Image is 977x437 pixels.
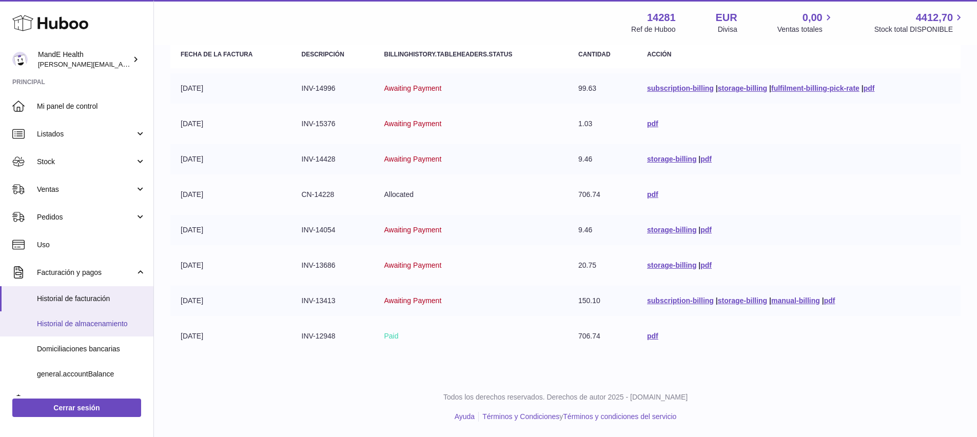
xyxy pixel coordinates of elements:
td: 706.74 [568,321,637,351]
span: Uso [37,240,146,250]
a: Cerrar sesión [12,399,141,417]
a: pdf [647,120,658,128]
div: Ref de Huboo [631,25,675,34]
td: [DATE] [170,73,291,104]
td: [DATE] [170,215,291,245]
a: subscription-billing [647,296,714,305]
td: 9.46 [568,215,637,245]
a: 0,00 Ventas totales [777,11,834,34]
span: | [862,84,864,92]
td: [DATE] [170,286,291,316]
span: 4412,70 [916,11,953,25]
a: storage-billing [718,296,767,305]
a: Términos y condiciones del servicio [563,412,676,421]
a: subscription-billing [647,84,714,92]
div: Divisa [718,25,737,34]
td: [DATE] [170,144,291,174]
td: 20.75 [568,250,637,281]
span: Awaiting Payment [384,296,441,305]
a: pdf [824,296,835,305]
span: Ventas totales [777,25,834,34]
td: 99.63 [568,73,637,104]
a: pdf [647,332,658,340]
span: general.accountBalance [37,369,146,379]
span: | [716,296,718,305]
span: | [822,296,824,305]
span: Historial de facturación [37,294,146,304]
strong: Cantidad [578,51,611,58]
td: INV-15376 [291,109,374,139]
a: pdf [700,226,712,234]
td: INV-13686 [291,250,374,281]
a: storage-billing [647,226,696,234]
span: Domiciliaciones bancarias [37,344,146,354]
td: 706.74 [568,180,637,210]
a: Ayuda [455,412,475,421]
strong: 14281 [647,11,676,25]
span: Pedidos [37,212,135,222]
td: [DATE] [170,250,291,281]
td: [DATE] [170,321,291,351]
a: pdf [700,261,712,269]
td: INV-14054 [291,215,374,245]
a: storage-billing [718,84,767,92]
a: manual-billing [771,296,820,305]
strong: billingHistory.tableHeaders.status [384,51,512,58]
a: Términos y Condiciones [482,412,559,421]
span: Incidencias [37,395,146,405]
a: pdf [647,190,658,198]
td: 9.46 [568,144,637,174]
td: INV-14428 [291,144,374,174]
td: INV-14996 [291,73,374,104]
span: | [698,261,700,269]
td: 1.03 [568,109,637,139]
span: Awaiting Payment [384,84,441,92]
span: Awaiting Payment [384,261,441,269]
strong: Acción [647,51,671,58]
span: 0,00 [803,11,823,25]
span: Mi panel de control [37,102,146,111]
a: storage-billing [647,155,696,163]
td: CN-14228 [291,180,374,210]
span: | [716,84,718,92]
img: luis.mendieta@mandehealth.com [12,52,28,67]
td: [DATE] [170,180,291,210]
span: [PERSON_NAME][EMAIL_ADDRESS][PERSON_NAME][DOMAIN_NAME] [38,60,261,68]
div: MandE Health [38,50,130,69]
span: Awaiting Payment [384,226,441,234]
span: | [698,155,700,163]
li: y [479,412,676,422]
span: Awaiting Payment [384,120,441,128]
td: [DATE] [170,109,291,139]
p: Todos los derechos reservados. Derechos de autor 2025 - [DOMAIN_NAME] [162,392,969,402]
a: 4412,70 Stock total DISPONIBLE [874,11,965,34]
strong: Descripción [302,51,344,58]
span: | [698,226,700,234]
span: Awaiting Payment [384,155,441,163]
strong: EUR [716,11,737,25]
span: | [769,84,771,92]
span: Listados [37,129,135,139]
span: Allocated [384,190,414,198]
td: INV-12948 [291,321,374,351]
td: 150.10 [568,286,637,316]
a: storage-billing [647,261,696,269]
span: Stock total DISPONIBLE [874,25,965,34]
td: INV-13413 [291,286,374,316]
span: Stock [37,157,135,167]
a: pdf [864,84,875,92]
span: Paid [384,332,398,340]
a: fulfilment-billing-pick-rate [771,84,859,92]
span: Ventas [37,185,135,194]
a: pdf [700,155,712,163]
span: Historial de almacenamiento [37,319,146,329]
span: | [769,296,771,305]
span: Facturación y pagos [37,268,135,277]
strong: Fecha de la factura [181,51,252,58]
